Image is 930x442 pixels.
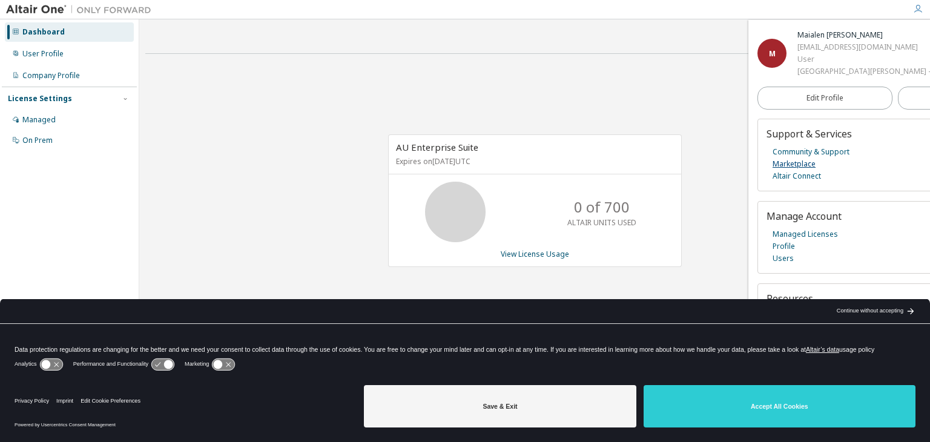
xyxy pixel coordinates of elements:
a: Community & Support [773,146,849,158]
span: AU Enterprise Suite [396,141,478,153]
a: Marketplace [773,158,816,170]
a: Altair Connect [773,170,821,182]
div: Company Profile [22,71,80,81]
div: License Settings [8,94,72,104]
div: User Profile [22,49,64,59]
a: View License Usage [501,249,569,259]
img: Altair One [6,4,157,16]
a: Users [773,252,794,265]
a: Profile [773,240,795,252]
p: ALTAIR UNITS USED [567,217,636,228]
p: 0 of 700 [574,197,630,217]
span: Manage Account [767,209,842,223]
p: Expires on [DATE] UTC [396,156,671,167]
span: Edit Profile [806,93,843,103]
div: Dashboard [22,27,65,37]
a: Edit Profile [757,87,892,110]
span: Resources [767,292,813,305]
div: On Prem [22,136,53,145]
div: Managed [22,115,56,125]
span: Support & Services [767,127,852,140]
a: Managed Licenses [773,228,838,240]
span: M [769,48,776,59]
